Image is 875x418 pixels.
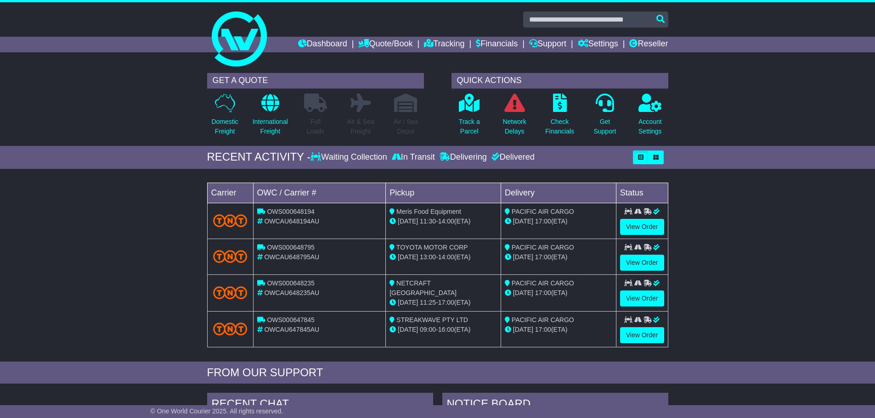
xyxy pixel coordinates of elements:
[310,152,389,162] div: Waiting Collection
[267,279,315,287] span: OWS000648235
[207,73,424,89] div: GET A QUOTE
[304,117,327,136] p: Full Loads
[390,152,437,162] div: In Transit
[213,214,248,227] img: TNT_Domestic.png
[620,219,664,235] a: View Order
[253,117,288,136] p: International Freight
[529,37,566,52] a: Support
[458,93,480,141] a: Track aParcel
[253,183,386,203] td: OWC / Carrier #
[264,217,319,225] span: OWCAU648194AU
[476,37,518,52] a: Financials
[502,117,526,136] p: Network Delays
[386,183,501,203] td: Pickup
[298,37,347,52] a: Dashboard
[513,326,533,333] span: [DATE]
[593,93,616,141] a: GetSupport
[535,217,551,225] span: 17:00
[213,250,248,262] img: TNT_Domestic.png
[211,93,238,141] a: DomesticFreight
[438,253,454,261] span: 14:00
[420,253,436,261] span: 13:00
[347,117,374,136] p: Air & Sea Freight
[207,183,253,203] td: Carrier
[505,252,612,262] div: (ETA)
[207,150,311,164] div: RECENT ACTIVITY -
[438,326,454,333] span: 16:00
[578,37,618,52] a: Settings
[420,326,436,333] span: 09:00
[420,217,436,225] span: 11:30
[207,366,668,379] div: FROM OUR SUPPORT
[358,37,412,52] a: Quote/Book
[437,152,489,162] div: Delivering
[390,325,497,334] div: - (ETA)
[505,217,612,226] div: (ETA)
[398,253,418,261] span: [DATE]
[513,253,533,261] span: [DATE]
[264,289,319,296] span: OWCAU648235AU
[512,279,574,287] span: PACIFIC AIR CARGO
[390,279,457,296] span: NETCRAFT [GEOGRAPHIC_DATA]
[535,289,551,296] span: 17:00
[438,217,454,225] span: 14:00
[390,217,497,226] div: - (ETA)
[452,73,668,89] div: QUICK ACTIONS
[616,183,668,203] td: Status
[267,316,315,323] span: OWS000647845
[438,299,454,306] span: 17:00
[151,407,283,415] span: © One World Courier 2025. All rights reserved.
[620,255,664,271] a: View Order
[396,208,461,215] span: Meris Food Equipment
[398,326,418,333] span: [DATE]
[211,117,238,136] p: Domestic Freight
[394,117,418,136] p: Air / Sea Depot
[638,93,662,141] a: AccountSettings
[264,253,319,261] span: OWCAU648795AU
[512,244,574,251] span: PACIFIC AIR CARGO
[396,316,468,323] span: STREAKWAVE PTY LTD
[620,327,664,343] a: View Order
[424,37,464,52] a: Tracking
[545,117,574,136] p: Check Financials
[502,93,526,141] a: NetworkDelays
[513,289,533,296] span: [DATE]
[505,325,612,334] div: (ETA)
[489,152,535,162] div: Delivered
[396,244,468,251] span: TOYOTA MOTOR CORP
[501,183,616,203] td: Delivery
[398,299,418,306] span: [DATE]
[398,217,418,225] span: [DATE]
[505,288,612,298] div: (ETA)
[420,299,436,306] span: 11:25
[535,253,551,261] span: 17:00
[535,326,551,333] span: 17:00
[267,244,315,251] span: OWS000648795
[264,326,319,333] span: OWCAU647845AU
[620,290,664,307] a: View Order
[213,286,248,299] img: TNT_Domestic.png
[593,117,616,136] p: Get Support
[390,252,497,262] div: - (ETA)
[459,117,480,136] p: Track a Parcel
[252,93,288,141] a: InternationalFreight
[512,316,574,323] span: PACIFIC AIR CARGO
[638,117,662,136] p: Account Settings
[545,93,575,141] a: CheckFinancials
[629,37,668,52] a: Reseller
[213,323,248,335] img: TNT_Domestic.png
[390,298,497,307] div: - (ETA)
[442,393,668,418] div: NOTICE BOARD
[512,208,574,215] span: PACIFIC AIR CARGO
[513,217,533,225] span: [DATE]
[207,393,433,418] div: RECENT CHAT
[267,208,315,215] span: OWS000648194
